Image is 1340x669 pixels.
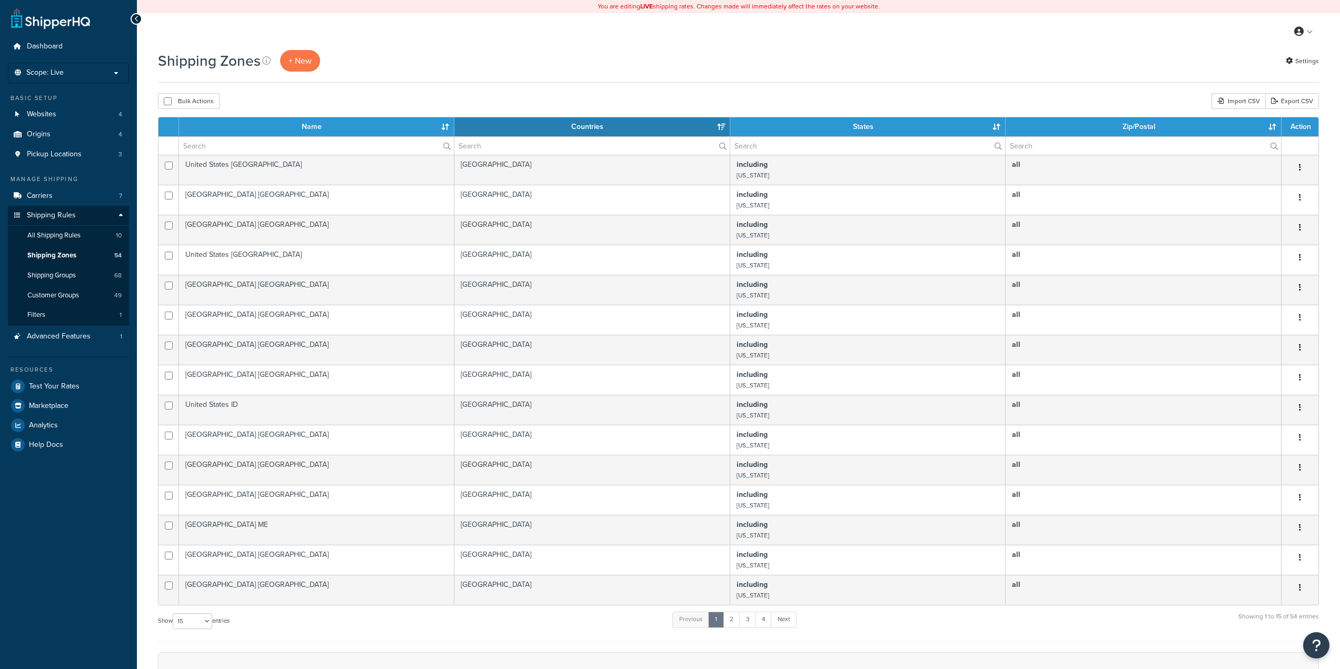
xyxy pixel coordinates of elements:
small: [US_STATE] [737,441,769,450]
b: all [1012,429,1020,440]
b: including [737,159,768,170]
td: [GEOGRAPHIC_DATA] [GEOGRAPHIC_DATA] [179,485,454,515]
b: including [737,309,768,320]
td: [GEOGRAPHIC_DATA] [454,425,730,455]
td: [GEOGRAPHIC_DATA] [454,545,730,575]
small: [US_STATE] [737,171,769,180]
td: [GEOGRAPHIC_DATA] [GEOGRAPHIC_DATA] [179,425,454,455]
b: all [1012,279,1020,290]
span: Dashboard [27,42,63,51]
a: Next [771,612,797,627]
b: all [1012,249,1020,260]
span: Customer Groups [27,291,79,300]
h1: Shipping Zones [158,51,261,71]
span: 7 [119,192,122,201]
a: All Shipping Rules 10 [8,226,129,245]
button: Bulk Actions [158,93,220,109]
a: Marketplace [8,396,129,415]
a: Shipping Rules [8,206,129,225]
span: 54 [114,251,122,260]
td: [GEOGRAPHIC_DATA] [GEOGRAPHIC_DATA] [179,545,454,575]
a: Customer Groups 49 [8,286,129,305]
span: Marketplace [29,402,68,411]
td: United States [GEOGRAPHIC_DATA] [179,245,454,275]
td: [GEOGRAPHIC_DATA] ME [179,515,454,545]
td: [GEOGRAPHIC_DATA] [GEOGRAPHIC_DATA] [179,275,454,305]
a: Origins 4 [8,125,129,144]
a: Help Docs [8,435,129,454]
a: Settings [1286,54,1319,68]
a: 2 [723,612,740,627]
b: including [737,219,768,230]
b: including [737,279,768,290]
a: Previous [672,612,709,627]
td: [GEOGRAPHIC_DATA] [454,335,730,365]
span: Shipping Zones [27,251,76,260]
b: all [1012,369,1020,380]
a: Shipping Groups 68 [8,266,129,285]
td: [GEOGRAPHIC_DATA] [454,515,730,545]
li: Websites [8,105,129,124]
div: Basic Setup [8,94,129,103]
td: [GEOGRAPHIC_DATA] [454,365,730,395]
th: Action [1282,117,1318,136]
th: Countries: activate to sort column ascending [454,117,730,136]
input: Search [179,137,454,155]
input: Search [730,137,1005,155]
small: [US_STATE] [737,351,769,360]
small: [US_STATE] [737,201,769,210]
small: [US_STATE] [737,561,769,570]
a: Dashboard [8,37,129,56]
b: including [737,489,768,500]
td: [GEOGRAPHIC_DATA] [GEOGRAPHIC_DATA] [179,575,454,605]
td: [GEOGRAPHIC_DATA] [GEOGRAPHIC_DATA] [179,365,454,395]
b: including [737,369,768,380]
a: Analytics [8,416,129,435]
b: including [737,249,768,260]
td: [GEOGRAPHIC_DATA] [GEOGRAPHIC_DATA] [179,455,454,485]
td: [GEOGRAPHIC_DATA] [GEOGRAPHIC_DATA] [179,335,454,365]
span: Advanced Features [27,332,91,341]
b: including [737,339,768,350]
small: [US_STATE] [737,501,769,510]
span: Filters [27,311,45,319]
b: including [737,429,768,440]
li: Origins [8,125,129,144]
a: + New [280,50,320,72]
span: Shipping Groups [27,271,76,280]
small: [US_STATE] [737,231,769,240]
div: Manage Shipping [8,175,129,184]
select: Showentries [173,613,212,629]
td: [GEOGRAPHIC_DATA] [GEOGRAPHIC_DATA] [179,185,454,215]
div: Import CSV [1212,93,1265,109]
b: including [737,189,768,200]
th: States: activate to sort column ascending [730,117,1006,136]
a: Pickup Locations 3 [8,145,129,164]
b: all [1012,399,1020,410]
td: [GEOGRAPHIC_DATA] [454,575,730,605]
td: [GEOGRAPHIC_DATA] [454,215,730,245]
a: Test Your Rates [8,377,129,396]
label: Show entries [158,613,230,629]
span: Origins [27,130,51,139]
li: Pickup Locations [8,145,129,164]
span: 1 [120,332,122,341]
span: 68 [114,271,122,280]
b: including [737,519,768,530]
a: Websites 4 [8,105,129,124]
a: 1 [708,612,724,627]
a: Export CSV [1265,93,1319,109]
span: Help Docs [29,441,63,450]
span: Analytics [29,421,58,430]
button: Open Resource Center [1303,632,1329,658]
span: 49 [114,291,122,300]
b: all [1012,459,1020,470]
span: 1 [120,311,122,319]
th: Zip/Postal: activate to sort column ascending [1006,117,1282,136]
small: [US_STATE] [737,411,769,420]
td: United States ID [179,395,454,425]
small: [US_STATE] [737,321,769,330]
